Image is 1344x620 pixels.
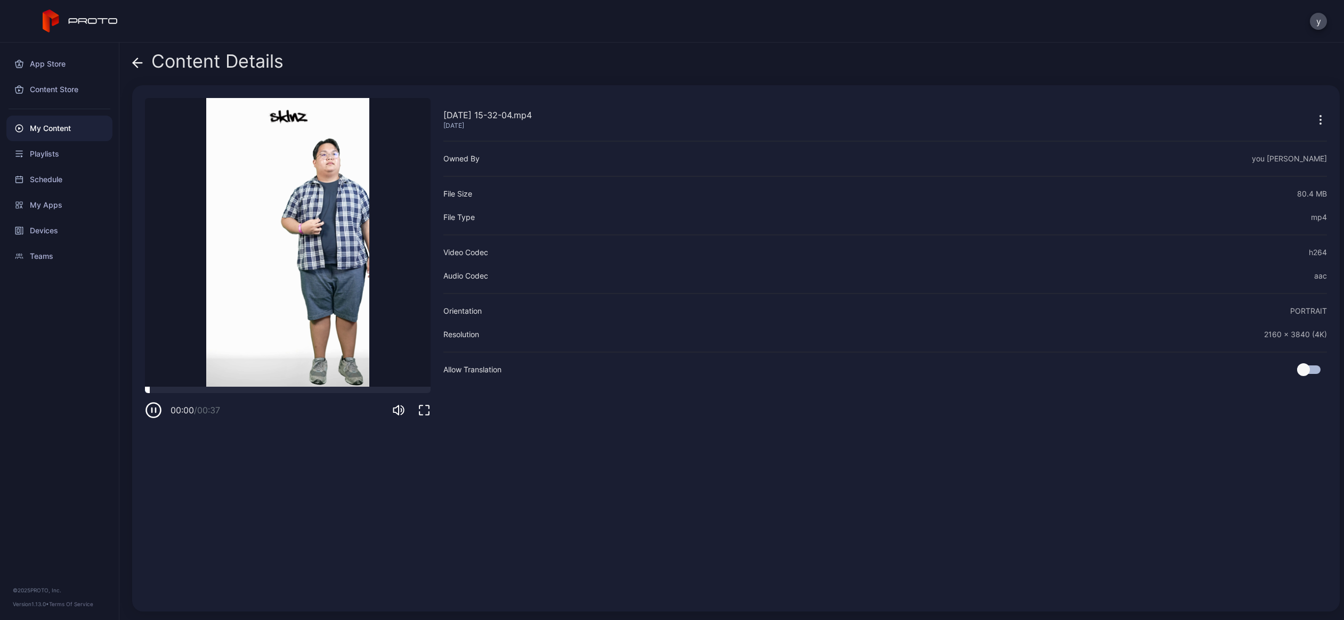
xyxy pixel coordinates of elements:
[1264,328,1327,341] div: 2160 x 3840 (4K)
[194,405,220,415] span: / 00:37
[171,404,220,417] div: 00:00
[49,601,93,607] a: Terms Of Service
[6,192,112,218] a: My Apps
[1314,270,1327,282] div: aac
[443,363,501,376] div: Allow Translation
[6,77,112,102] a: Content Store
[6,141,112,167] a: Playlists
[443,152,480,165] div: Owned By
[6,218,112,243] a: Devices
[1252,152,1327,165] div: you [PERSON_NAME]
[13,601,49,607] span: Version 1.13.0 •
[6,51,112,77] a: App Store
[6,243,112,269] a: Teams
[443,211,475,224] div: File Type
[13,586,106,594] div: © 2025 PROTO, Inc.
[6,116,112,141] a: My Content
[1309,246,1327,259] div: h264
[443,305,482,317] div: Orientation
[145,98,431,387] video: Sorry, your browser doesn‘t support embedded videos
[443,328,479,341] div: Resolution
[443,109,532,121] div: [DATE] 15-32-04.mp4
[1297,187,1327,200] div: 80.4 MB
[1290,305,1327,317] div: PORTRAIT
[1310,13,1327,30] button: y
[443,187,472,200] div: File Size
[6,167,112,192] a: Schedule
[443,270,488,282] div: Audio Codec
[443,246,488,259] div: Video Codec
[132,51,284,77] div: Content Details
[443,121,532,130] div: [DATE]
[1311,211,1327,224] div: mp4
